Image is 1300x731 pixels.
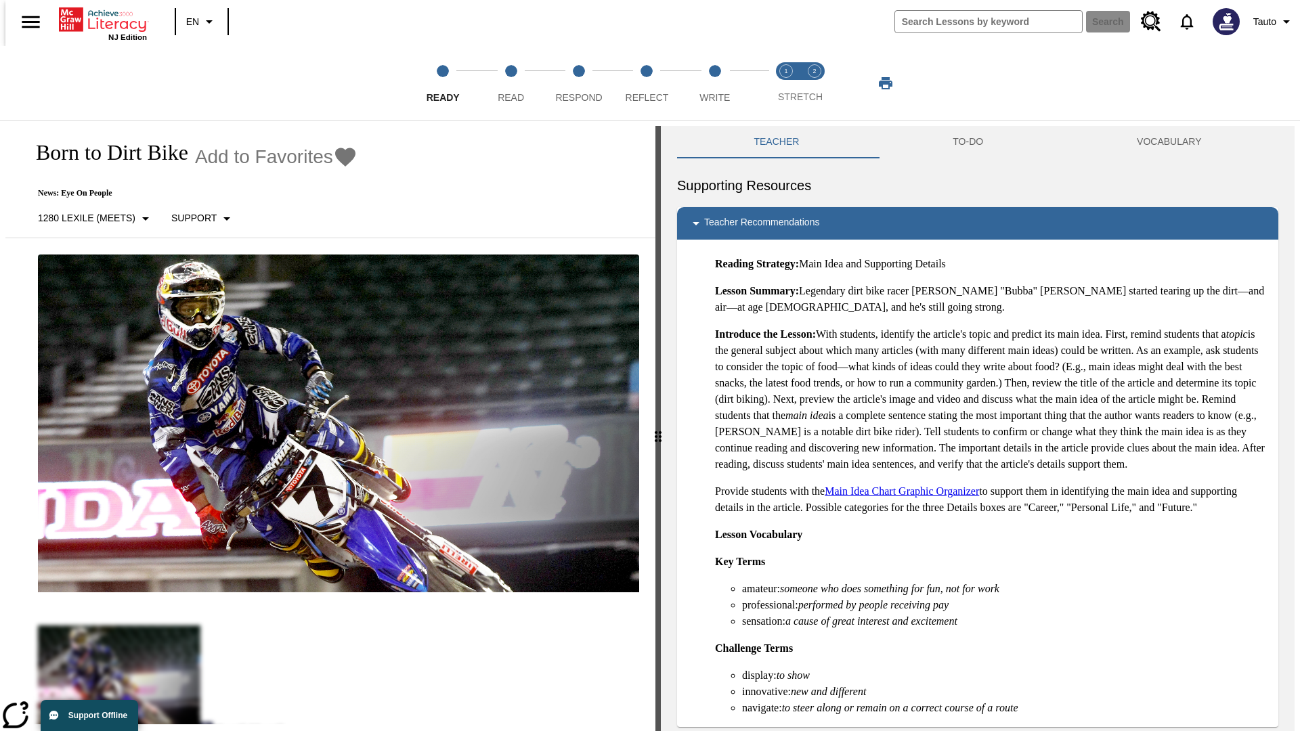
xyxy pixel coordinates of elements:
[742,684,1267,700] li: innovative:
[715,328,816,340] strong: Introduce the Lesson:
[1205,4,1248,39] button: Select a new avatar
[677,175,1278,196] h6: Supporting Resources
[5,126,655,724] div: reading
[186,15,199,29] span: EN
[555,92,602,103] span: Respond
[32,206,159,231] button: Select Lexile, 1280 Lexile (Meets)
[715,642,793,654] strong: Challenge Terms
[1226,328,1248,340] em: topic
[607,46,686,120] button: Reflect step 4 of 5
[778,91,823,102] span: STRETCH
[626,92,669,103] span: Reflect
[785,409,829,421] em: main idea
[742,700,1267,716] li: navigate:
[812,68,816,74] text: 2
[785,615,957,627] em: a cause of great interest and excitement
[11,2,51,42] button: Open side menu
[677,126,876,158] button: Teacher
[1213,8,1240,35] img: Avatar
[742,597,1267,613] li: professional:
[742,613,1267,629] li: sensation:
[471,46,550,120] button: Read step 2 of 5
[22,188,357,198] p: News: Eye On People
[715,556,765,567] strong: Key Terms
[766,46,806,120] button: Stretch Read step 1 of 2
[22,140,188,165] h1: Born to Dirt Bike
[784,68,787,74] text: 1
[166,206,240,231] button: Scaffolds, Support
[782,702,1018,713] em: to steer along or remain on a correct course of a route
[540,46,618,120] button: Respond step 3 of 5
[715,283,1267,315] p: Legendary dirt bike racer [PERSON_NAME] "Bubba" [PERSON_NAME] started tearing up the dirt—and air...
[41,700,138,731] button: Support Offline
[1060,126,1278,158] button: VOCABULARY
[1133,3,1169,40] a: Resource Center, Will open in new tab
[742,581,1267,597] li: amateur:
[1169,4,1205,39] a: Notifications
[661,126,1295,731] div: activity
[59,5,147,41] div: Home
[864,71,907,95] button: Print
[704,215,819,231] p: Teacher Recommendations
[38,254,639,593] img: Motocross racer James Stewart flies through the air on his dirt bike.
[677,207,1278,240] div: Teacher Recommendations
[108,33,147,41] span: NJ Edition
[876,126,1060,158] button: TO-DO
[825,485,979,497] a: Main Idea Chart Graphic Organizer
[715,483,1267,516] p: Provide students with the to support them in identifying the main idea and supporting details in ...
[715,326,1267,472] p: With students, identify the article's topic and predict its main idea. First, remind students tha...
[677,126,1278,158] div: Instructional Panel Tabs
[676,46,754,120] button: Write step 5 of 5
[655,126,661,731] div: Press Enter or Spacebar and then press right and left arrow keys to move the slider
[38,211,135,225] p: 1280 Lexile (Meets)
[777,669,810,681] em: to show
[798,599,949,611] em: performed by people receiving pay
[715,256,1267,272] p: Main Idea and Supporting Details
[195,145,357,169] button: Add to Favorites - Born to Dirt Bike
[715,529,802,540] strong: Lesson Vocabulary
[1248,9,1300,34] button: Profile/Settings
[715,258,799,269] strong: Reading Strategy:
[1253,15,1276,29] span: Tauto
[699,92,730,103] span: Write
[180,9,223,34] button: Language: EN, Select a language
[780,583,999,594] em: someone who does something for fun, not for work
[498,92,524,103] span: Read
[195,146,333,168] span: Add to Favorites
[404,46,482,120] button: Ready step 1 of 5
[795,46,834,120] button: Stretch Respond step 2 of 2
[427,92,460,103] span: Ready
[742,667,1267,684] li: display:
[68,711,127,720] span: Support Offline
[791,686,866,697] em: new and different
[171,211,217,225] p: Support
[715,285,799,296] strong: Lesson Summary:
[895,11,1082,32] input: search field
